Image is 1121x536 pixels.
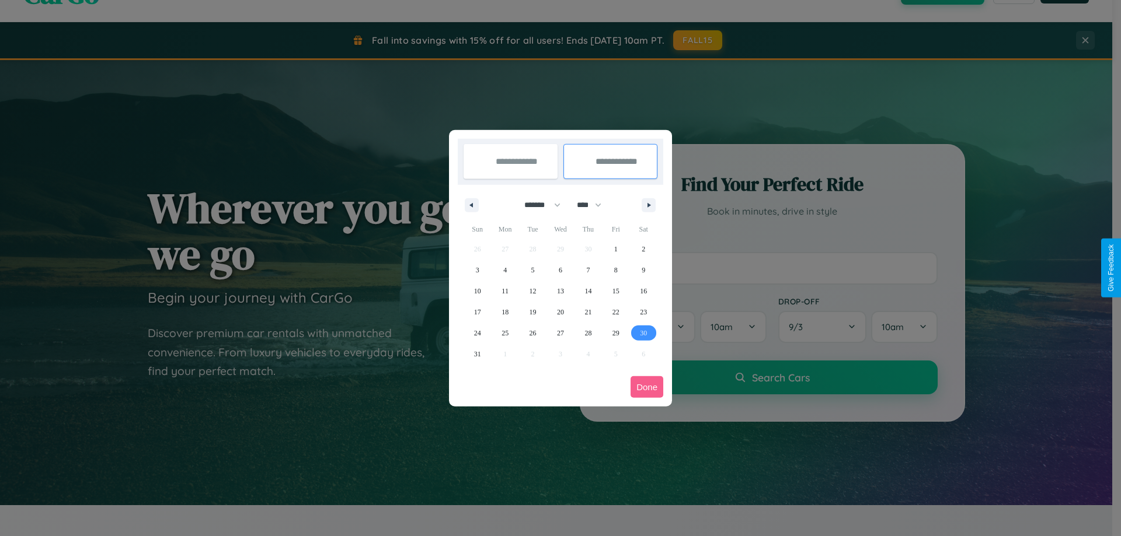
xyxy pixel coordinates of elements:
button: 25 [491,323,518,344]
button: 31 [464,344,491,365]
button: 2 [630,239,657,260]
span: 8 [614,260,618,281]
span: 20 [557,302,564,323]
button: 24 [464,323,491,344]
span: Mon [491,220,518,239]
span: 15 [612,281,619,302]
span: 13 [557,281,564,302]
div: Give Feedback [1107,244,1115,292]
span: 26 [530,323,537,344]
button: 15 [602,281,629,302]
span: 14 [584,281,591,302]
span: 29 [612,323,619,344]
button: 8 [602,260,629,281]
span: 30 [640,323,647,344]
button: 5 [519,260,546,281]
button: 3 [464,260,491,281]
span: Wed [546,220,574,239]
button: 30 [630,323,657,344]
button: 27 [546,323,574,344]
span: 31 [474,344,481,365]
span: Thu [575,220,602,239]
button: 12 [519,281,546,302]
span: 18 [502,302,509,323]
span: 3 [476,260,479,281]
button: 9 [630,260,657,281]
span: 28 [584,323,591,344]
span: 7 [586,260,590,281]
span: 11 [502,281,509,302]
button: 13 [546,281,574,302]
button: 22 [602,302,629,323]
span: Tue [519,220,546,239]
span: 4 [503,260,507,281]
button: 7 [575,260,602,281]
span: 27 [557,323,564,344]
span: 5 [531,260,535,281]
span: 19 [530,302,537,323]
span: 10 [474,281,481,302]
span: 1 [614,239,618,260]
button: 29 [602,323,629,344]
button: 14 [575,281,602,302]
span: 22 [612,302,619,323]
button: 16 [630,281,657,302]
span: 21 [584,302,591,323]
button: 19 [519,302,546,323]
span: 17 [474,302,481,323]
button: 4 [491,260,518,281]
button: 10 [464,281,491,302]
button: 11 [491,281,518,302]
span: 9 [642,260,645,281]
span: 23 [640,302,647,323]
button: 18 [491,302,518,323]
span: 25 [502,323,509,344]
span: Sun [464,220,491,239]
span: 2 [642,239,645,260]
button: 28 [575,323,602,344]
button: 20 [546,302,574,323]
span: 12 [530,281,537,302]
button: 23 [630,302,657,323]
span: 24 [474,323,481,344]
span: Sat [630,220,657,239]
button: 17 [464,302,491,323]
span: 6 [559,260,562,281]
span: Fri [602,220,629,239]
span: 16 [640,281,647,302]
button: Done [631,376,663,398]
button: 6 [546,260,574,281]
button: 1 [602,239,629,260]
button: 26 [519,323,546,344]
button: 21 [575,302,602,323]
